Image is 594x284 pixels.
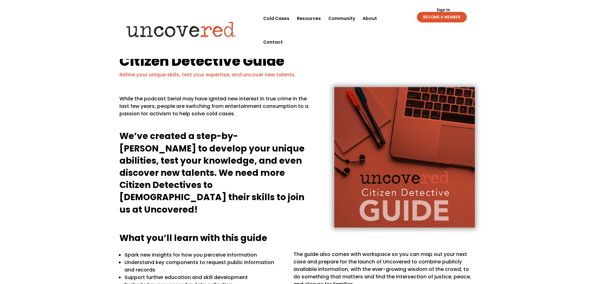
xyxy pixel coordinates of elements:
h1: Citizen Detective Guide [119,54,475,71]
p: While the podcast Serial may have ignited new interest in true crime in the last few years, peopl... [119,95,312,123]
p: Support further education and skill development [124,274,285,281]
a: Resources [297,7,321,30]
img: Uncovered logo [121,17,241,41]
img: cdg-cover [316,70,492,243]
p: Understand key components to request public information and records [124,259,285,274]
p: Refine your unique skills, test your expertise, and uncover new talents. [119,71,475,79]
p: Spark new insights for how you perceive information [124,251,285,259]
a: Community [328,7,355,30]
h4: We’ve created a step-by-[PERSON_NAME] to develop your unique abilities, test your knowledge, and ... [119,130,312,219]
a: Contact [263,30,283,54]
a: Cold Cases [263,7,289,30]
h4: What you’ll learn with this guide [119,232,475,247]
a: BECOME A MEMBER [417,12,467,22]
a: Sign In [433,8,453,12]
a: About [363,7,377,30]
